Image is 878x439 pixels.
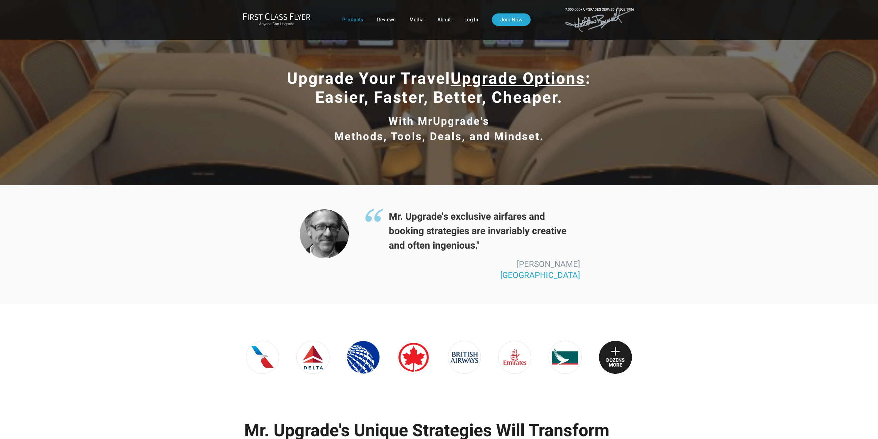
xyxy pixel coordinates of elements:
span: With MrUpgrade's Methods, Tools, Deals, and Mindset. [334,115,544,142]
a: Join Now [492,13,531,26]
span: Mr. Upgrade's exclusive airfares and booking strategies are invariably creative and often ingenio... [365,209,580,253]
a: About [437,13,451,26]
img: Thomas [300,209,349,258]
span: [PERSON_NAME] [517,259,580,269]
span: [GEOGRAPHIC_DATA] [500,270,580,280]
a: Log In [464,13,478,26]
img: EM [498,341,531,374]
a: Reviews [377,13,396,26]
a: Media [410,13,424,26]
small: Anyone Can Upgrade [243,22,310,27]
a: First Class FlyerAnyone Can Upgrade [243,13,310,27]
img: AA [246,341,279,374]
img: First Class Flyer [243,13,310,20]
img: Air Canada [397,341,430,374]
img: UA_v2 [347,341,380,374]
img: fcf_airlines_logo_more [599,341,632,374]
img: DL [296,341,329,374]
a: Products [342,13,363,26]
img: Cathay [549,341,582,374]
span: Upgrade Options [451,69,585,88]
img: BA [448,341,481,374]
span: Upgrade Your Travel : Easier, Faster, Better, Cheaper. [287,69,591,107]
